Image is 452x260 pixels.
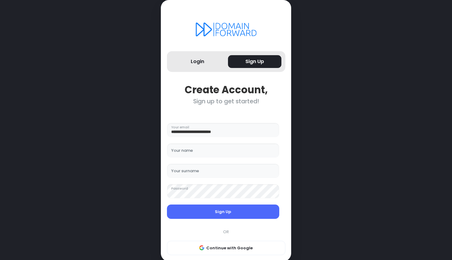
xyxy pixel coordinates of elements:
[164,229,288,235] div: OR
[228,55,281,68] button: Sign Up
[167,84,285,96] div: Create Account,
[167,98,285,105] div: Sign up to get started!
[171,55,224,68] button: Login
[167,205,280,219] button: Sign Up
[167,241,285,255] button: Continue with Google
